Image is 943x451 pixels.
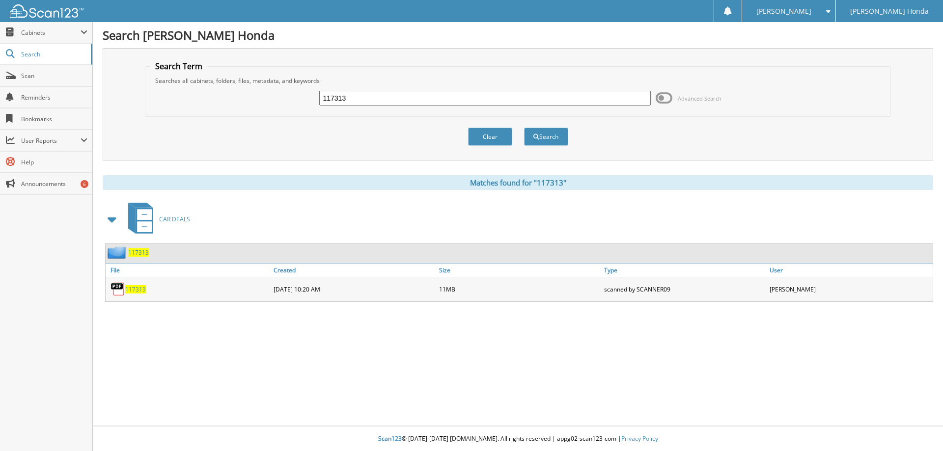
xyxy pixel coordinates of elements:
div: [PERSON_NAME] [767,279,933,299]
a: Created [271,264,437,277]
span: Help [21,158,87,166]
img: scan123-logo-white.svg [10,4,83,18]
a: 117313 [128,248,149,257]
h1: Search [PERSON_NAME] Honda [103,27,933,43]
iframe: Chat Widget [894,404,943,451]
div: scanned by SCANNER09 [602,279,767,299]
span: [PERSON_NAME] Honda [850,8,929,14]
span: Cabinets [21,28,81,37]
div: Searches all cabinets, folders, files, metadata, and keywords [150,77,886,85]
a: File [106,264,271,277]
a: Size [437,264,602,277]
img: folder2.png [108,246,128,259]
button: Clear [468,128,512,146]
div: [DATE] 10:20 AM [271,279,437,299]
span: Scan [21,72,87,80]
span: Search [21,50,86,58]
span: Announcements [21,180,87,188]
a: Type [602,264,767,277]
a: CAR DEALS [122,200,190,239]
div: Matches found for "117313" [103,175,933,190]
div: 6 [81,180,88,188]
span: Advanced Search [678,95,721,102]
a: 117313 [125,285,146,293]
span: Bookmarks [21,115,87,123]
a: Privacy Policy [621,434,658,443]
span: CAR DEALS [159,215,190,223]
span: Reminders [21,93,87,102]
span: Scan123 [378,434,402,443]
a: User [767,264,933,277]
div: © [DATE]-[DATE] [DOMAIN_NAME]. All rights reserved | appg02-scan123-com | [93,427,943,451]
div: 11MB [437,279,602,299]
span: [PERSON_NAME] [756,8,811,14]
span: User Reports [21,136,81,145]
legend: Search Term [150,61,207,72]
img: PDF.png [111,282,125,296]
button: Search [524,128,568,146]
